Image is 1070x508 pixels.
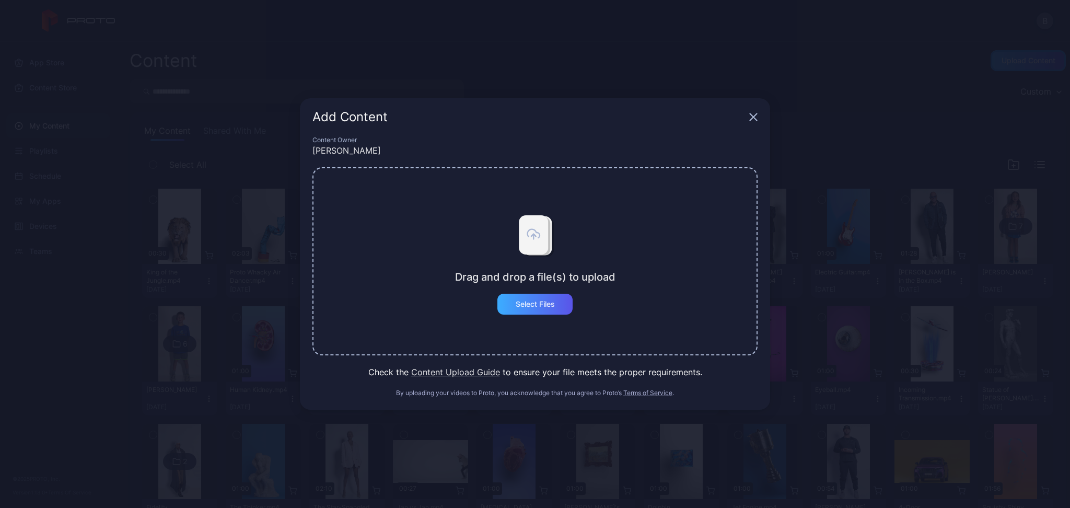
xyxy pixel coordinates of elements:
button: Content Upload Guide [411,366,500,378]
div: Drag and drop a file(s) to upload [455,271,615,283]
div: Check the to ensure your file meets the proper requirements. [312,366,758,378]
div: [PERSON_NAME] [312,144,758,157]
div: By uploading your videos to Proto, you acknowledge that you agree to Proto’s . [312,389,758,397]
button: Terms of Service [623,389,672,397]
div: Add Content [312,111,745,123]
div: Select Files [516,300,555,308]
div: Content Owner [312,136,758,144]
button: Select Files [497,294,573,315]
